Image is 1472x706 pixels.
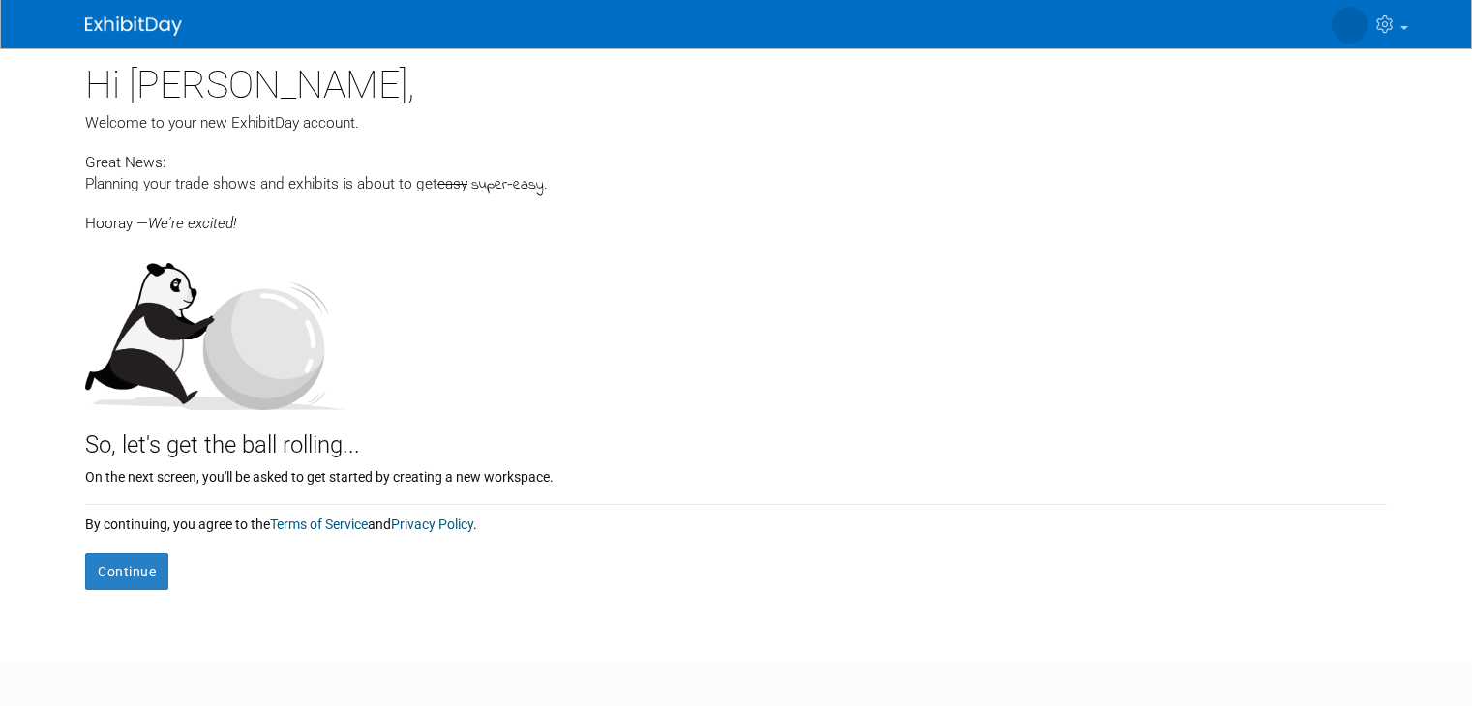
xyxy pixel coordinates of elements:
[85,553,168,590] button: Continue
[85,462,1387,486] div: On the next screen, you'll be asked to get started by creating a new workspace.
[85,112,1387,133] div: Welcome to your new ExhibitDay account.
[85,244,346,410] img: Let's get the ball rolling
[85,16,182,36] img: ExhibitDay
[1332,7,1368,44] img: Dulakshi Herath
[85,151,1387,173] div: Great News:
[437,175,467,192] span: easy
[85,410,1387,462] div: So, let's get the ball rolling...
[85,48,1387,112] div: Hi [PERSON_NAME],
[391,516,473,532] a: Privacy Policy
[148,215,236,232] span: We're excited!
[85,196,1387,234] div: Hooray —
[270,516,368,532] a: Terms of Service
[471,174,544,196] span: super-easy
[85,173,1387,196] div: Planning your trade shows and exhibits is about to get .
[85,505,1387,534] div: By continuing, you agree to the and .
